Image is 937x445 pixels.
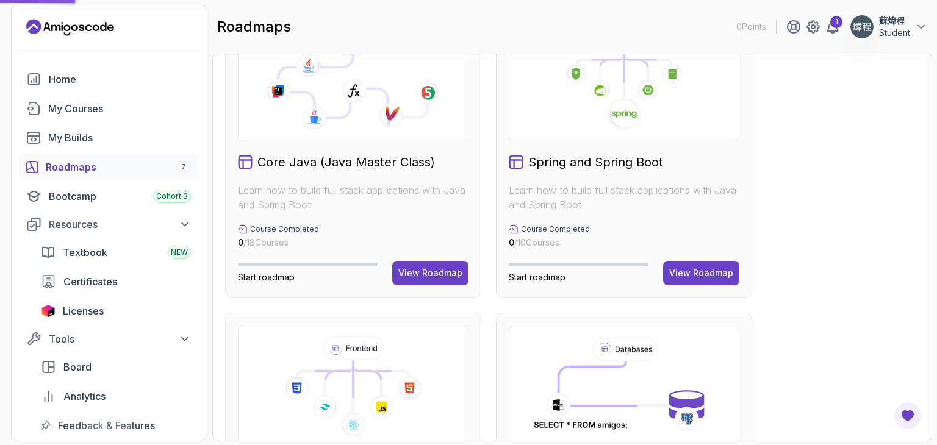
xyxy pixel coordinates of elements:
[46,160,191,174] div: Roadmaps
[26,18,114,37] a: Landing page
[521,224,590,234] p: Course Completed
[34,240,198,265] a: textbook
[63,304,104,318] span: Licenses
[850,15,927,39] button: user profile image蘇煒程Student
[257,154,435,171] h2: Core Java (Java Master Class)
[398,267,462,279] div: View Roadmap
[48,130,191,145] div: My Builds
[49,217,191,232] div: Resources
[34,413,198,438] a: feedback
[34,269,198,294] a: certificates
[238,183,468,212] p: Learn how to build full stack applications with Java and Spring Boot
[34,355,198,379] a: board
[238,272,295,282] span: Start roadmap
[19,67,198,91] a: home
[850,15,874,38] img: user profile image
[34,384,198,408] a: analytics
[63,360,92,374] span: Board
[19,213,198,235] button: Resources
[19,184,198,208] a: bootcamp
[19,328,198,350] button: Tools
[509,272,565,282] span: Start roadmap
[893,401,922,430] button: Open Feedback Button
[19,96,198,121] a: courses
[181,162,186,172] span: 7
[830,16,842,28] div: 1
[509,237,590,249] p: / 10 Courses
[669,267,733,279] div: View Roadmap
[238,237,319,249] p: / 18 Courses
[879,15,910,27] p: 蘇煒程
[63,389,106,404] span: Analytics
[41,305,56,317] img: jetbrains icon
[736,21,766,33] p: 0 Points
[171,247,188,257] span: NEW
[19,126,198,150] a: builds
[663,261,739,285] button: View Roadmap
[63,274,117,289] span: Certificates
[509,183,739,212] p: Learn how to build full stack applications with Java and Spring Boot
[509,237,514,247] span: 0
[825,20,840,34] a: 1
[392,261,468,285] button: View Roadmap
[250,224,319,234] p: Course Completed
[49,332,191,346] div: Tools
[48,101,191,116] div: My Courses
[34,299,198,323] a: licenses
[49,189,191,204] div: Bootcamp
[238,237,243,247] span: 0
[528,154,663,171] h2: Spring and Spring Boot
[879,27,910,39] p: Student
[49,72,191,87] div: Home
[217,17,291,37] h2: roadmaps
[63,245,107,260] span: Textbook
[19,155,198,179] a: roadmaps
[156,191,188,201] span: Cohort 3
[58,418,155,433] span: Feedback & Features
